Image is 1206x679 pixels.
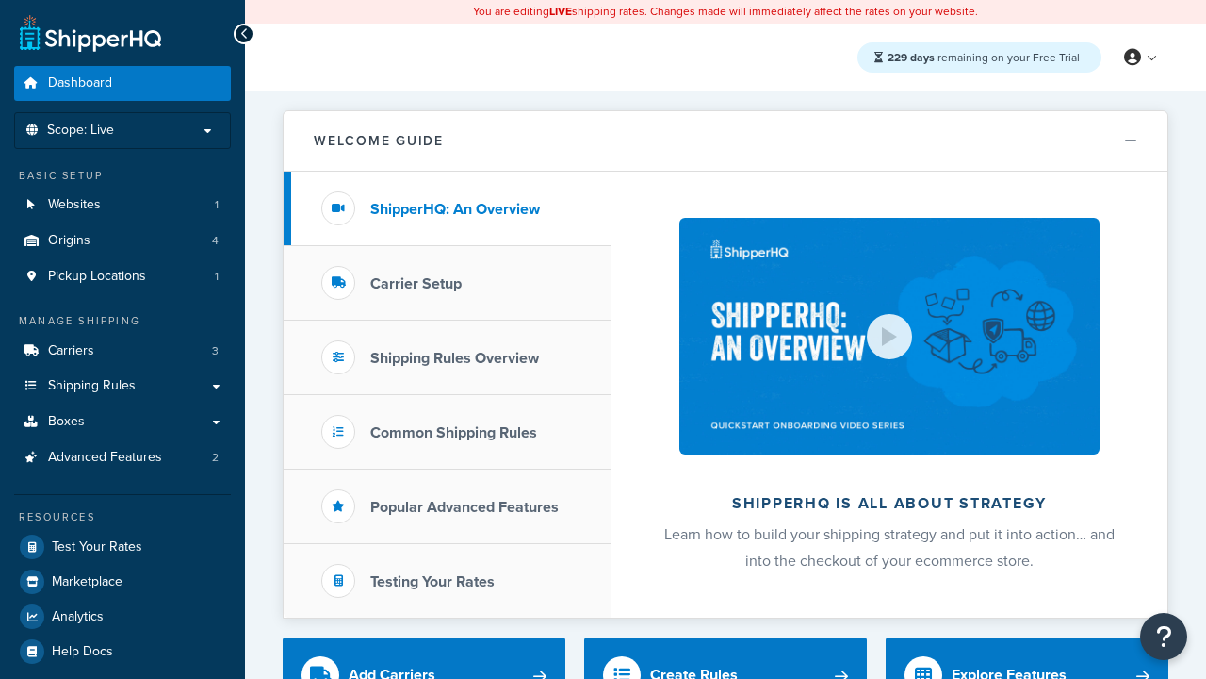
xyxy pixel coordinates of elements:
[47,123,114,139] span: Scope: Live
[14,565,231,599] a: Marketplace
[14,334,231,369] a: Carriers3
[212,343,219,359] span: 3
[314,134,444,148] h2: Welcome Guide
[52,574,122,590] span: Marketplace
[48,378,136,394] span: Shipping Rules
[14,259,231,294] a: Pickup Locations1
[48,75,112,91] span: Dashboard
[48,414,85,430] span: Boxes
[212,450,219,466] span: 2
[284,111,1167,172] button: Welcome Guide
[52,644,113,660] span: Help Docs
[48,197,101,213] span: Websites
[14,259,231,294] li: Pickup Locations
[52,539,142,555] span: Test Your Rates
[1140,613,1187,660] button: Open Resource Center
[48,343,94,359] span: Carriers
[215,197,219,213] span: 1
[215,269,219,285] span: 1
[14,188,231,223] li: Websites
[212,233,219,249] span: 4
[52,609,104,625] span: Analytics
[14,224,231,258] li: Origins
[14,600,231,634] a: Analytics
[661,495,1117,512] h2: ShipperHQ is all about strategy
[14,509,231,525] div: Resources
[14,440,231,475] a: Advanced Features2
[14,313,231,329] div: Manage Shipping
[14,188,231,223] a: Websites1
[888,49,1080,66] span: remaining on your Free Trial
[48,269,146,285] span: Pickup Locations
[370,424,537,441] h3: Common Shipping Rules
[14,168,231,184] div: Basic Setup
[888,49,935,66] strong: 229 days
[370,573,495,590] h3: Testing Your Rates
[679,218,1100,455] img: ShipperHQ is all about strategy
[14,334,231,369] li: Carriers
[14,405,231,439] a: Boxes
[14,369,231,404] a: Shipping Rules
[14,66,231,101] a: Dashboard
[14,530,231,564] a: Test Your Rates
[370,201,540,218] h3: ShipperHQ: An Overview
[14,635,231,669] a: Help Docs
[14,440,231,475] li: Advanced Features
[549,3,572,20] b: LIVE
[48,450,162,466] span: Advanced Features
[370,275,462,292] h3: Carrier Setup
[370,350,539,367] h3: Shipping Rules Overview
[664,523,1115,571] span: Learn how to build your shipping strategy and put it into action… and into the checkout of your e...
[48,233,90,249] span: Origins
[370,499,559,516] h3: Popular Advanced Features
[14,224,231,258] a: Origins4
